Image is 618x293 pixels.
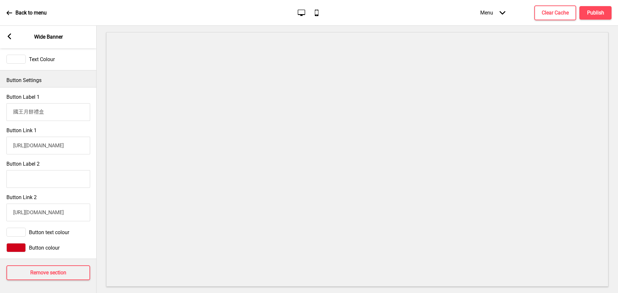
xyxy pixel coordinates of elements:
[34,33,63,41] p: Wide Banner
[534,5,576,20] button: Clear Cache
[6,204,90,221] input: Paste a link or search
[587,9,604,16] h4: Publish
[6,127,37,133] label: Button Link 1
[542,9,569,16] h4: Clear Cache
[6,4,47,22] a: Back to menu
[15,9,47,16] p: Back to menu
[30,269,66,276] h4: Remove section
[6,194,37,200] label: Button Link 2
[6,161,40,167] label: Button Label 2
[6,228,90,237] div: Button text colour
[579,6,612,20] button: Publish
[6,265,90,280] button: Remove section
[6,137,90,154] input: Paste a link or search
[6,77,90,84] p: Button Settings
[6,94,40,100] label: Button Label 1
[474,3,512,22] div: Menu
[29,56,55,62] span: Text Colour
[6,243,90,252] div: Button colour
[29,245,60,251] span: Button colour
[6,55,90,64] div: Text Colour
[29,229,69,235] span: Button text colour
